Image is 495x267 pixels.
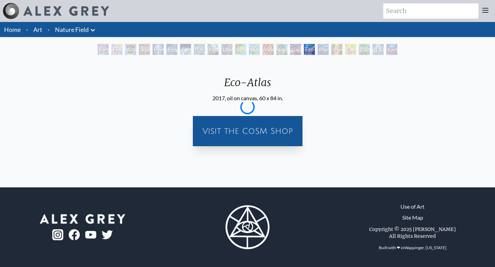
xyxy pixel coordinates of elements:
a: Visit the CoSM Shop [197,120,298,142]
div: Person Planet [153,44,164,55]
div: Built with ❤ in [376,242,449,253]
div: Eco-Atlas [212,76,283,94]
img: twitter-logo.png [102,230,113,239]
div: Vision Tree [331,44,342,55]
a: Nature Field [55,25,89,34]
div: Earth Energies [180,44,191,55]
div: Earth Witness [98,44,109,55]
a: Wappinger, [US_STATE] [404,245,447,250]
div: Planetary Prayers [318,44,329,55]
div: Earthmind [386,44,397,55]
div: Metamorphosis [208,44,219,55]
div: Flesh of the Gods [111,44,122,55]
input: Search [383,3,478,19]
div: Symbiosis: Gall Wasp & Oak Tree [235,44,246,55]
li: · [45,22,52,37]
div: [DEMOGRAPHIC_DATA] in the Ocean of Awareness [373,44,384,55]
img: ig-logo.png [52,229,63,240]
div: 2017, oil on canvas, 60 x 84 in. [212,94,283,102]
div: Cannabis Mudra [345,44,356,55]
li: · [23,22,31,37]
img: fb-logo.png [69,229,80,240]
a: Art [33,25,42,34]
div: Tree & Person [276,44,287,55]
div: All Rights Reserved [389,233,436,240]
div: Copyright © 2025 [PERSON_NAME] [369,226,456,233]
div: Dance of Cannabia [359,44,370,55]
div: Eco-Atlas [304,44,315,55]
div: [US_STATE] Song [194,44,205,55]
div: Humming Bird [249,44,260,55]
img: youtube-logo.png [85,231,96,239]
div: Squirrel [139,44,150,55]
div: Eclipse [166,44,177,55]
div: Acorn Dream [125,44,136,55]
a: Use of Art [400,202,425,211]
div: Lilacs [221,44,232,55]
div: Vajra Horse [263,44,274,55]
a: Site Map [402,213,423,222]
a: Home [4,26,21,33]
div: Gaia [290,44,301,55]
